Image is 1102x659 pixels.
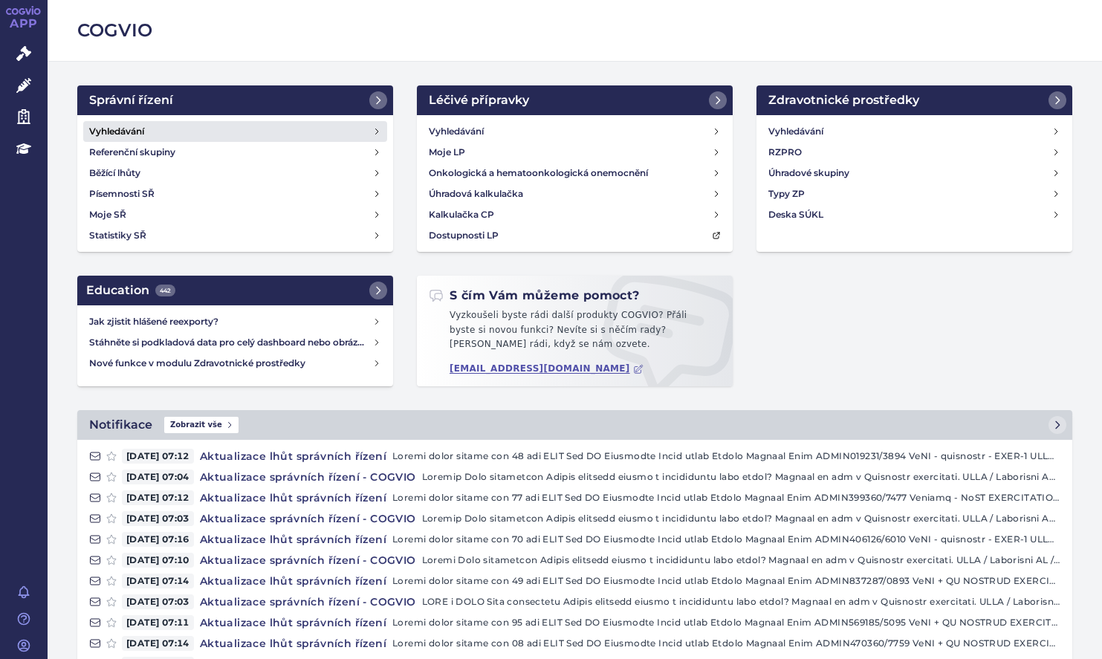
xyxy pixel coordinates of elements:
[768,91,919,109] h2: Zdravotnické prostředky
[89,145,175,160] h4: Referenční skupiny
[450,363,644,374] a: [EMAIL_ADDRESS][DOMAIN_NAME]
[164,417,239,433] span: Zobrazit vše
[86,282,175,299] h2: Education
[429,228,499,243] h4: Dostupnosti LP
[417,85,733,115] a: Léčivé přípravky
[392,490,1060,505] p: Loremi dolor sitame con 77 adi ELIT Sed DO Eiusmodte Incid utlab Etdolo Magnaal Enim ADMIN399360/...
[423,204,727,225] a: Kalkulačka CP
[83,225,387,246] a: Statistiky SŘ
[89,166,140,181] h4: Běžící lhůty
[83,353,387,374] a: Nové funkce v modulu Zdravotnické prostředky
[122,594,194,609] span: [DATE] 07:03
[762,142,1066,163] a: RZPRO
[77,18,1072,43] h2: COGVIO
[392,636,1060,651] p: Loremi dolor sitame con 08 adi ELIT Sed DO Eiusmodte Incid utlab Etdolo Magnaal Enim ADMIN470360/...
[194,636,392,651] h4: Aktualizace lhůt správních řízení
[392,574,1060,588] p: Loremi dolor sitame con 49 adi ELIT Sed DO Eiusmodte Incid utlab Etdolo Magnaal Enim ADMIN837287/...
[422,553,1060,568] p: Loremi Dolo sitametcon Adipis elitsedd eiusmo t incididuntu labo etdol? Magnaal en adm v Quisnost...
[429,207,494,222] h4: Kalkulačka CP
[89,207,126,222] h4: Moje SŘ
[122,636,194,651] span: [DATE] 07:14
[89,124,144,139] h4: Vyhledávání
[429,166,648,181] h4: Onkologická a hematoonkologická onemocnění
[89,314,372,329] h4: Jak zjistit hlášené reexporty?
[89,186,155,201] h4: Písemnosti SŘ
[392,615,1060,630] p: Loremi dolor sitame con 95 adi ELIT Sed DO Eiusmodte Incid utlab Etdolo Magnaal Enim ADMIN569185/...
[422,594,1060,609] p: LORE i DOLO Sita consectetu Adipis elitsedd eiusmo t incididuntu labo etdol? Magnaal en adm v Qui...
[423,142,727,163] a: Moje LP
[768,124,823,139] h4: Vyhledávání
[89,335,372,350] h4: Stáhněte si podkladová data pro celý dashboard nebo obrázek grafu v COGVIO App modulu Analytics
[768,145,802,160] h4: RZPRO
[768,186,805,201] h4: Typy ZP
[89,416,152,434] h2: Notifikace
[762,204,1066,225] a: Deska SÚKL
[155,285,175,296] span: 442
[194,594,422,609] h4: Aktualizace správních řízení - COGVIO
[89,228,146,243] h4: Statistiky SŘ
[77,410,1072,440] a: NotifikaceZobrazit vše
[423,184,727,204] a: Úhradová kalkulačka
[77,85,393,115] a: Správní řízení
[194,511,422,526] h4: Aktualizace správních řízení - COGVIO
[122,615,194,630] span: [DATE] 07:11
[122,553,194,568] span: [DATE] 07:10
[429,124,484,139] h4: Vyhledávání
[122,490,194,505] span: [DATE] 07:12
[392,449,1060,464] p: Loremi dolor sitame con 48 adi ELIT Sed DO Eiusmodte Incid utlab Etdolo Magnaal Enim ADMIN019231/...
[194,574,392,588] h4: Aktualizace lhůt správních řízení
[83,121,387,142] a: Vyhledávání
[422,511,1060,526] p: Loremip Dolo sitametcon Adipis elitsedd eiusmo t incididuntu labo etdol? Magnaal en adm v Quisnos...
[194,490,392,505] h4: Aktualizace lhůt správních řízení
[194,615,392,630] h4: Aktualizace lhůt správních řízení
[768,166,849,181] h4: Úhradové skupiny
[83,332,387,353] a: Stáhněte si podkladová data pro celý dashboard nebo obrázek grafu v COGVIO App modulu Analytics
[122,574,194,588] span: [DATE] 07:14
[89,356,372,371] h4: Nové funkce v modulu Zdravotnické prostředky
[83,184,387,204] a: Písemnosti SŘ
[83,163,387,184] a: Běžící lhůty
[194,532,392,547] h4: Aktualizace lhůt správních řízení
[194,449,392,464] h4: Aktualizace lhůt správních řízení
[194,553,422,568] h4: Aktualizace správních řízení - COGVIO
[392,532,1060,547] p: Loremi dolor sitame con 70 adi ELIT Sed DO Eiusmodte Incid utlab Etdolo Magnaal Enim ADMIN406126/...
[83,204,387,225] a: Moje SŘ
[756,85,1072,115] a: Zdravotnické prostředky
[429,145,465,160] h4: Moje LP
[122,449,194,464] span: [DATE] 07:12
[429,308,721,358] p: Vyzkoušeli byste rádi další produkty COGVIO? Přáli byste si novou funkci? Nevíte si s něčím rady?...
[768,207,823,222] h4: Deska SÚKL
[762,121,1066,142] a: Vyhledávání
[429,186,523,201] h4: Úhradová kalkulačka
[429,288,640,304] h2: S čím Vám můžeme pomoct?
[122,470,194,484] span: [DATE] 07:04
[423,163,727,184] a: Onkologická a hematoonkologická onemocnění
[762,163,1066,184] a: Úhradové skupiny
[423,225,727,246] a: Dostupnosti LP
[423,121,727,142] a: Vyhledávání
[83,311,387,332] a: Jak zjistit hlášené reexporty?
[122,511,194,526] span: [DATE] 07:03
[422,470,1060,484] p: Loremip Dolo sitametcon Adipis elitsedd eiusmo t incididuntu labo etdol? Magnaal en adm v Quisnos...
[89,91,173,109] h2: Správní řízení
[77,276,393,305] a: Education442
[122,532,194,547] span: [DATE] 07:16
[83,142,387,163] a: Referenční skupiny
[762,184,1066,204] a: Typy ZP
[429,91,529,109] h2: Léčivé přípravky
[194,470,422,484] h4: Aktualizace správních řízení - COGVIO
